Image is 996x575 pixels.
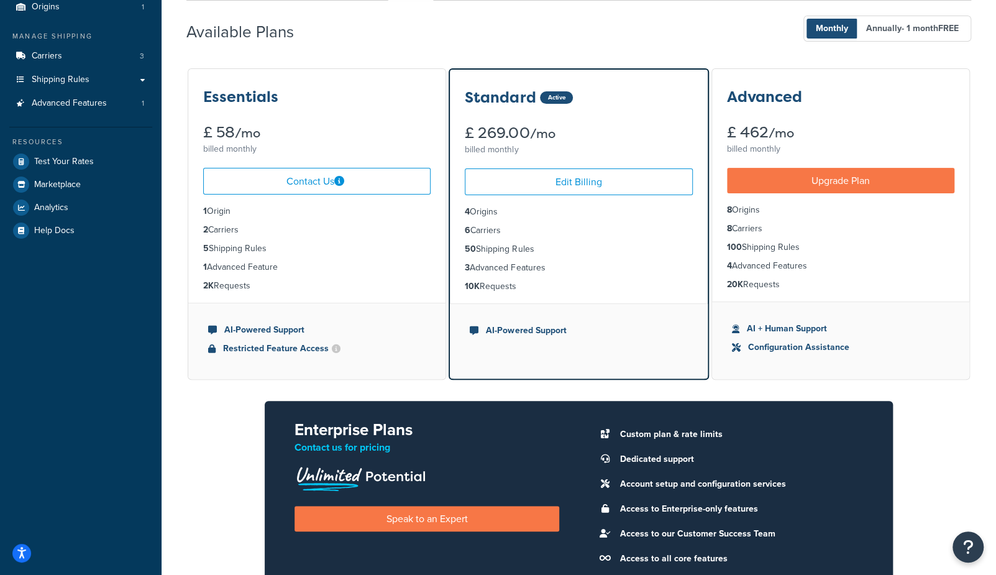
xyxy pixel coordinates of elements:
[806,19,857,39] span: Monthly
[295,439,559,456] p: Contact us for pricing
[614,500,863,518] li: Access to Enterprise-only features
[203,223,208,236] strong: 2
[465,261,470,274] strong: 3
[32,75,89,85] span: Shipping Rules
[9,196,152,219] a: Analytics
[9,68,152,91] a: Shipping Rules
[769,124,794,142] small: /mo
[9,92,152,115] a: Advanced Features 1
[614,426,863,443] li: Custom plan & rate limits
[208,342,426,356] li: Restricted Feature Access
[295,506,559,531] a: Speak to an Expert
[32,51,62,62] span: Carriers
[465,205,692,219] li: Origins
[186,23,313,41] h2: Available Plans
[32,98,107,109] span: Advanced Features
[465,224,470,237] strong: 6
[727,259,954,273] li: Advanced Features
[9,92,152,115] li: Advanced Features
[727,125,954,140] div: £ 462
[203,140,431,158] div: billed monthly
[727,222,732,235] strong: 8
[727,259,732,272] strong: 4
[727,168,954,193] a: Upgrade Plan
[203,260,431,274] li: Advanced Feature
[295,462,426,491] img: Unlimited Potential
[142,98,144,109] span: 1
[732,322,949,336] li: AI + Human Support
[9,31,152,42] div: Manage Shipping
[938,22,959,35] b: FREE
[9,45,152,68] li: Carriers
[465,280,692,293] li: Requests
[727,278,954,292] li: Requests
[203,125,431,140] div: £ 58
[9,173,152,196] a: Marketplace
[857,19,968,39] span: Annually
[540,91,573,104] div: Active
[465,280,480,293] strong: 10K
[465,168,692,195] a: Edit Billing
[34,203,68,213] span: Analytics
[727,89,802,105] h3: Advanced
[203,242,209,255] strong: 5
[295,421,559,439] h2: Enterprise Plans
[614,550,863,568] li: Access to all core features
[34,226,75,236] span: Help Docs
[203,242,431,255] li: Shipping Rules
[203,279,431,293] li: Requests
[727,140,954,158] div: billed monthly
[732,341,949,354] li: Configuration Assistance
[465,90,536,106] h3: Standard
[902,22,959,35] span: - 1 month
[529,125,555,142] small: /mo
[727,203,954,217] li: Origins
[465,205,470,218] strong: 4
[203,223,431,237] li: Carriers
[614,476,863,493] li: Account setup and configuration services
[727,241,954,254] li: Shipping Rules
[465,224,692,237] li: Carriers
[465,242,692,256] li: Shipping Rules
[9,150,152,173] a: Test Your Rates
[803,16,971,42] button: Monthly Annually- 1 monthFREE
[203,168,431,195] a: Contact Us
[465,242,476,255] strong: 50
[727,241,742,254] strong: 100
[465,261,692,275] li: Advanced Features
[203,205,431,218] li: Origin
[235,124,260,142] small: /mo
[9,219,152,242] a: Help Docs
[9,137,152,147] div: Resources
[203,205,207,218] strong: 1
[9,45,152,68] a: Carriers 3
[727,222,954,236] li: Carriers
[465,126,692,141] div: £ 269.00
[465,141,692,159] div: billed monthly
[203,89,278,105] h3: Essentials
[953,531,984,563] button: Open Resource Center
[614,525,863,543] li: Access to our Customer Success Team
[34,180,81,190] span: Marketplace
[142,2,144,12] span: 1
[208,323,426,337] li: AI-Powered Support
[727,278,743,291] strong: 20K
[140,51,144,62] span: 3
[34,157,94,167] span: Test Your Rates
[727,203,732,216] strong: 8
[614,451,863,468] li: Dedicated support
[203,279,214,292] strong: 2K
[203,260,207,274] strong: 1
[32,2,60,12] span: Origins
[470,324,687,338] li: AI-Powered Support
